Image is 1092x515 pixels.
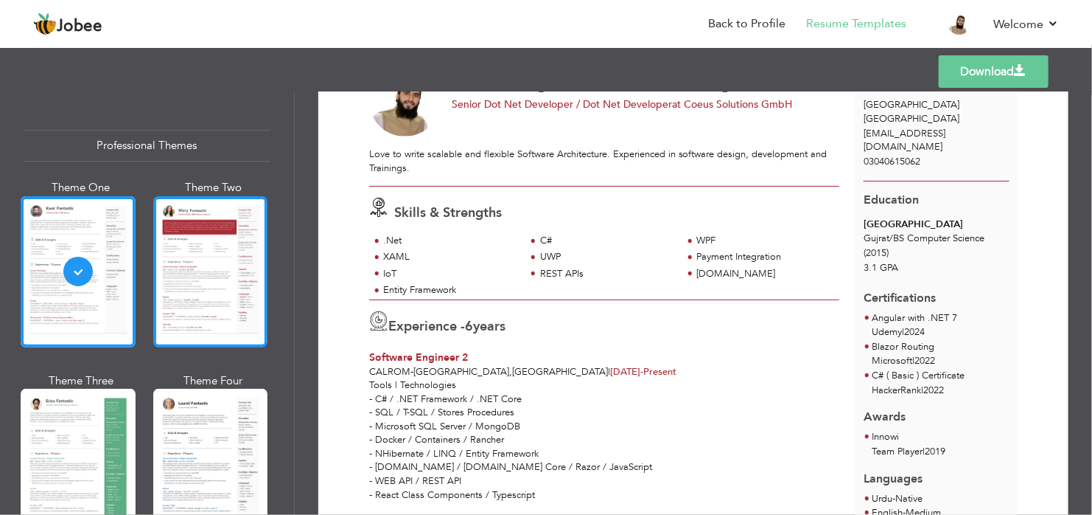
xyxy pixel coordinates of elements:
[872,325,958,340] p: Udemy 2024
[922,384,924,397] span: |
[893,492,896,505] span: -
[540,234,674,248] div: C#
[452,97,672,111] span: Senior Dot Net Developer / Dot Net Developer
[872,369,965,382] span: C# ( Basic ) Certificate
[864,76,932,92] span: Contact Info
[708,15,785,32] a: Back to Profile
[864,279,936,307] span: Certifications
[383,234,517,248] div: .Net
[872,445,923,458] span: Team Player
[410,365,413,379] span: -
[369,65,441,137] img: No image
[33,13,102,36] a: Jobee
[889,232,893,245] span: /
[864,127,945,154] span: [EMAIL_ADDRESS][DOMAIN_NAME]
[383,283,517,297] div: Entity Framework
[369,350,468,364] span: Software Engineer 2
[610,365,676,379] span: Present
[864,261,898,274] span: 3.1 GPA
[512,365,608,379] span: [GEOGRAPHIC_DATA]
[57,18,102,35] span: Jobee
[939,55,1049,88] a: Download
[697,250,831,264] div: Payment Integration
[913,354,915,367] span: |
[24,130,270,162] div: Professional Themes
[864,112,959,125] span: [GEOGRAPHIC_DATA]
[864,460,923,488] span: Languages
[394,204,502,222] span: Skills & Strengths
[24,180,139,196] div: Theme One
[872,340,935,353] span: Blazor Routing
[864,155,920,168] span: 03040615062
[672,97,792,111] span: at Coeus Solutions GmbH
[872,384,965,398] p: HackerRank 2022
[903,325,905,339] span: |
[923,445,925,458] span: |
[369,365,410,379] span: Calrom
[864,246,889,260] span: (2015)
[697,267,831,281] div: [DOMAIN_NAME]
[509,365,512,379] span: ,
[608,365,610,379] span: |
[33,13,57,36] img: jobee.io
[388,317,465,336] span: Experience -
[872,311,958,325] span: Angular with .NET 7
[864,232,984,245] span: Gujrat BS Computer Science
[383,267,517,281] div: IoT
[697,234,831,248] div: WPF
[993,15,1059,33] a: Welcome
[610,365,643,379] span: [DATE]
[925,445,946,458] span: 2019
[864,398,906,426] span: Awards
[948,11,971,35] img: Profile Img
[383,250,517,264] div: XAML
[864,98,959,111] span: [GEOGRAPHIC_DATA]
[156,180,271,196] div: Theme Two
[24,373,139,389] div: Theme Three
[369,148,839,175] div: Love to write scalable and flexible Software Architecture. Experienced in software design, develo...
[540,267,674,281] div: REST APIs
[872,492,893,505] span: Urdu
[156,373,271,389] div: Theme Four
[864,218,1009,232] div: [GEOGRAPHIC_DATA]
[872,430,900,443] span: Innowi
[640,365,643,379] span: -
[872,354,965,369] p: Microsoft 2022
[864,192,919,208] span: Education
[540,250,674,264] div: UWP
[806,15,906,32] a: Resume Templates
[872,492,923,507] li: Native
[465,317,505,336] label: years
[465,317,473,336] span: 6
[413,365,509,379] span: [GEOGRAPHIC_DATA]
